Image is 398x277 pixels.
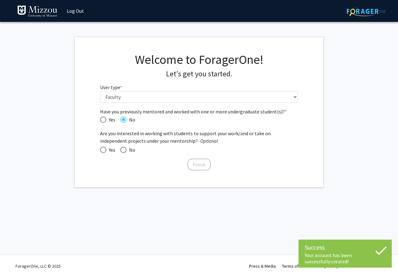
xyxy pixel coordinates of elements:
[127,116,135,123] span: No
[347,7,386,16] img: ForagerOne Logo
[187,159,211,170] button: Finish
[100,69,298,79] h4: Let's get you started.
[249,263,276,269] a: Press & Media
[100,84,122,91] label: User type
[305,252,386,265] div: Your account has been successfully created!
[5,249,26,272] iframe: Chat
[282,263,307,269] a: Terms of Use
[16,255,61,277] div: ForagerOne, LLC © 2025
[198,138,218,144] i: - Optional
[100,130,298,145] span: Are you interested in working with students to support your work/and or take on independent proje...
[100,115,298,123] mat-radio-group: Have you previously mentored and worked with one or more undergraduate student(s)?
[106,116,115,123] span: Yes
[17,5,58,18] img: University of Missouri Logo
[100,52,298,67] h1: Welcome to ForagerOne!
[127,146,135,154] span: No
[106,146,115,154] span: Yes
[305,243,386,252] div: Success
[100,108,298,115] span: Have you previously mentored and worked with one or more undergraduate student(s)?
